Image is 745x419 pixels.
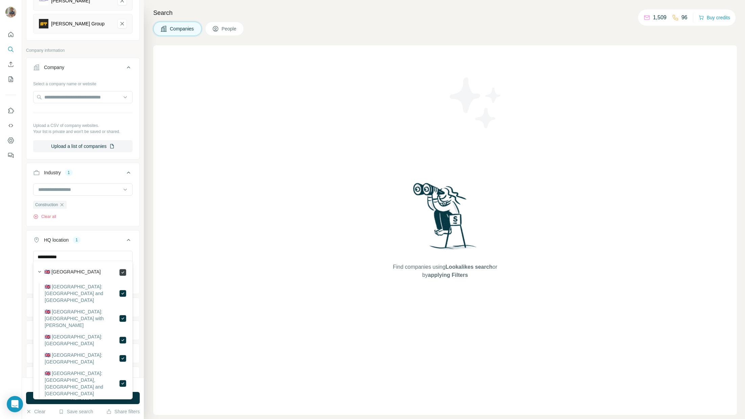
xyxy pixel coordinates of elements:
button: Enrich CSV [5,58,16,70]
button: Use Surfe on LinkedIn [5,105,16,117]
button: Feedback [5,149,16,161]
button: Clear all [33,214,56,220]
button: Company [26,59,139,78]
span: Construction [35,202,58,208]
label: 🇬🇧 [GEOGRAPHIC_DATA]: [GEOGRAPHIC_DATA] and [GEOGRAPHIC_DATA] [45,283,119,304]
p: Upload a CSV of company websites. [33,123,133,129]
button: Dashboard [5,134,16,147]
button: Technologies [26,345,139,361]
button: Statom Group-remove-button [117,19,127,28]
button: Industry1 [26,164,139,183]
span: Lookalikes search [446,264,493,270]
button: Save search [59,408,93,415]
button: Share filters [106,408,140,415]
p: 1,509 [653,14,667,22]
label: 🇬🇧 [GEOGRAPHIC_DATA]: [GEOGRAPHIC_DATA] [45,333,119,347]
button: My lists [5,73,16,85]
img: Statom Group-logo [39,19,48,28]
label: 🇬🇧 [GEOGRAPHIC_DATA]: [GEOGRAPHIC_DATA] [45,352,119,365]
div: HQ location [44,237,69,243]
button: Search [5,43,16,56]
p: Your list is private and won't be saved or shared. [33,129,133,135]
button: Quick start [5,28,16,41]
label: 🇬🇧 [GEOGRAPHIC_DATA] [44,268,101,277]
span: People [222,25,237,32]
label: 🇬🇧 [GEOGRAPHIC_DATA]: [GEOGRAPHIC_DATA] with [PERSON_NAME] [45,308,119,329]
button: Keywords [26,368,139,384]
button: Run search [26,392,140,404]
img: Surfe Illustration - Stars [445,72,506,133]
button: Use Surfe API [5,119,16,132]
button: HQ location1 [26,232,139,251]
button: Annual revenue ($) [26,299,139,315]
button: Buy credits [699,13,730,22]
div: Open Intercom Messenger [7,396,23,412]
label: 🇬🇧 [GEOGRAPHIC_DATA]: [GEOGRAPHIC_DATA], [GEOGRAPHIC_DATA] and [GEOGRAPHIC_DATA] [45,370,119,397]
span: Find companies using or by [391,263,499,279]
button: Upload a list of companies [33,140,133,152]
span: Companies [170,25,195,32]
div: 1 [73,237,81,243]
img: Avatar [5,7,16,18]
div: 1 [65,170,73,176]
p: Company information [26,47,140,53]
span: applying Filters [428,272,468,278]
button: Employees (size) [26,322,139,338]
h4: Search [153,8,737,18]
p: 96 [681,14,687,22]
button: Clear [26,408,45,415]
div: Select a company name or website [33,78,133,87]
div: Company [44,64,64,71]
img: Surfe Illustration - Woman searching with binoculars [410,181,480,257]
div: [PERSON_NAME] Group [51,20,105,27]
div: Industry [44,169,61,176]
